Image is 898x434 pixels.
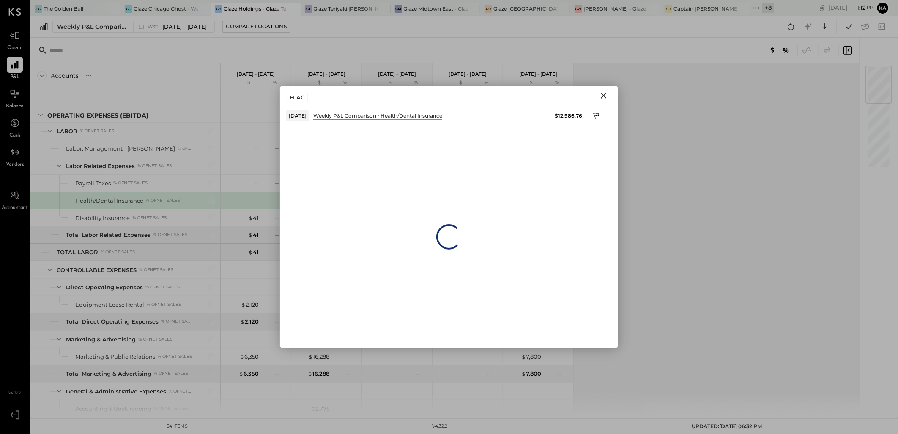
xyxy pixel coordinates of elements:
[248,248,259,256] div: 41
[507,80,541,86] div: $
[275,405,286,412] div: --
[178,146,192,151] div: % of NET SALES
[7,44,23,52] span: Queue
[493,5,558,12] div: Glaze [GEOGRAPHIC_DATA] - 110 Uni
[416,370,427,377] div: --
[145,284,180,290] div: % of NET SALES
[308,353,329,361] div: 16,288
[308,370,312,377] span: $
[275,145,286,152] div: --
[240,318,259,326] div: 2,120
[169,388,192,394] div: % of NET SALES
[134,5,198,12] div: Glaze Chicago Ghost - West River Rice LLC
[537,405,541,413] div: --
[66,162,135,170] div: Labor Related Expenses
[154,371,188,376] div: % of NET SALES
[158,354,192,360] div: % of NET SALES
[226,23,287,30] div: Compare Locations
[557,353,568,360] div: --
[449,71,487,77] p: [DATE] - [DATE]
[80,128,114,134] div: % of NET SALES
[52,21,215,33] button: Weekly P&L Comparison W32[DATE] - [DATE]
[876,1,890,15] button: Ka
[331,80,359,86] div: %
[466,405,471,413] div: --
[255,145,259,153] div: --
[521,370,541,378] div: 7,800
[66,335,136,343] div: Marketing & Advertising
[225,80,259,86] div: $
[248,214,259,222] div: 41
[239,370,244,377] span: $
[308,370,329,378] div: 16,288
[345,370,356,377] div: --
[296,80,329,86] div: $
[222,21,290,33] button: Compare Locations
[66,318,159,326] div: Total Direct Operating Expenses
[596,90,611,101] button: Close
[305,5,312,13] div: GT
[0,187,29,212] a: Accountant
[138,336,172,342] div: % of NET SALES
[248,231,253,238] span: $
[519,71,557,77] p: [DATE] - [DATE]
[313,112,376,119] div: Weekly P&L Comparison
[487,370,498,377] div: --
[248,231,259,239] div: 41
[261,80,288,86] div: %
[75,301,144,309] div: Equipment Lease Rental
[275,249,286,256] div: --
[366,80,400,86] div: $
[44,5,83,12] div: The Golden Bull
[0,57,29,81] a: P&L
[239,370,259,378] div: 6,350
[275,353,286,360] div: --
[555,112,582,119] div: $12,986.76
[0,86,29,110] a: Balance
[307,71,345,77] p: [DATE] - [DATE]
[473,80,500,86] div: %
[10,74,20,81] span: P&L
[275,231,286,239] div: --
[241,301,259,309] div: 2,120
[66,231,151,239] div: Total Labor Related Expenses
[286,110,309,121] div: [DATE]
[557,405,568,412] div: --
[314,5,378,12] div: Glaze Teriyaki [PERSON_NAME] Street - [PERSON_NAME] River [PERSON_NAME] LLC
[113,180,148,186] div: % of NET SALES
[66,370,151,378] div: Total Marketing & Advertising
[125,5,132,13] div: GC
[148,25,160,29] span: W32
[240,318,245,325] span: $
[101,249,135,255] div: % of NET SALES
[240,353,244,360] span: $
[416,353,427,360] div: --
[255,405,259,413] div: --
[402,80,430,86] div: %
[543,80,571,86] div: %
[396,370,400,378] div: --
[255,197,259,205] div: --
[139,267,173,273] div: % of NET SALES
[248,249,253,255] span: $
[466,353,471,361] div: --
[381,112,442,119] div: Health/Dental Insurance
[57,266,137,274] div: CONTROLLABLE EXPENSES
[224,5,288,12] div: Glaze Holdings - Glaze Teriyaki Holdings LLC
[51,71,79,80] div: Accounts
[432,423,447,430] div: v 4.32.2
[395,5,402,13] div: GM
[66,283,143,291] div: Direct Operating Expenses
[521,353,526,360] span: $
[345,353,356,360] div: --
[237,71,275,77] p: [DATE] - [DATE]
[275,197,286,204] div: --
[311,405,329,413] div: 2,775
[437,80,471,86] div: $
[66,145,175,153] div: Labor, Management - [PERSON_NAME]
[57,248,98,256] div: TOTAL LABOR
[396,353,400,361] div: --
[240,353,259,361] div: 6,350
[0,27,29,52] a: Queue
[75,214,130,222] div: Disability Insurance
